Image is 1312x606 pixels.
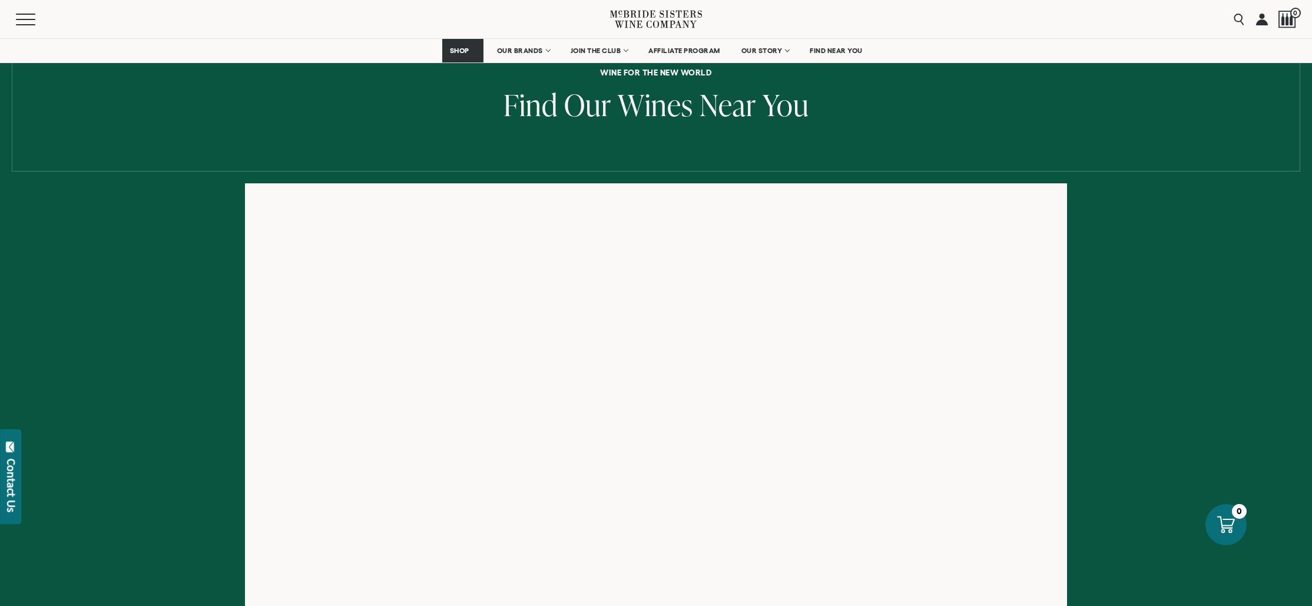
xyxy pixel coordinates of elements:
[1232,504,1247,519] div: 0
[763,84,809,125] span: You
[450,47,470,55] span: SHOP
[648,47,720,55] span: AFFILIATE PROGRAM
[802,39,870,62] a: FIND NEAR YOU
[16,14,58,25] button: Mobile Menu Trigger
[810,47,863,55] span: FIND NEAR YOU
[5,459,17,512] div: Contact Us
[618,84,693,125] span: Wines
[489,39,557,62] a: OUR BRANDS
[641,39,728,62] a: AFFILIATE PROGRAM
[1290,8,1301,18] span: 0
[571,47,621,55] span: JOIN THE CLUB
[741,47,783,55] span: OUR STORY
[497,47,543,55] span: OUR BRANDS
[245,183,1067,551] iframe: Store Locator
[734,39,797,62] a: OUR STORY
[442,39,483,62] a: SHOP
[564,84,611,125] span: Our
[503,84,558,125] span: Find
[700,84,756,125] span: Near
[563,39,635,62] a: JOIN THE CLUB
